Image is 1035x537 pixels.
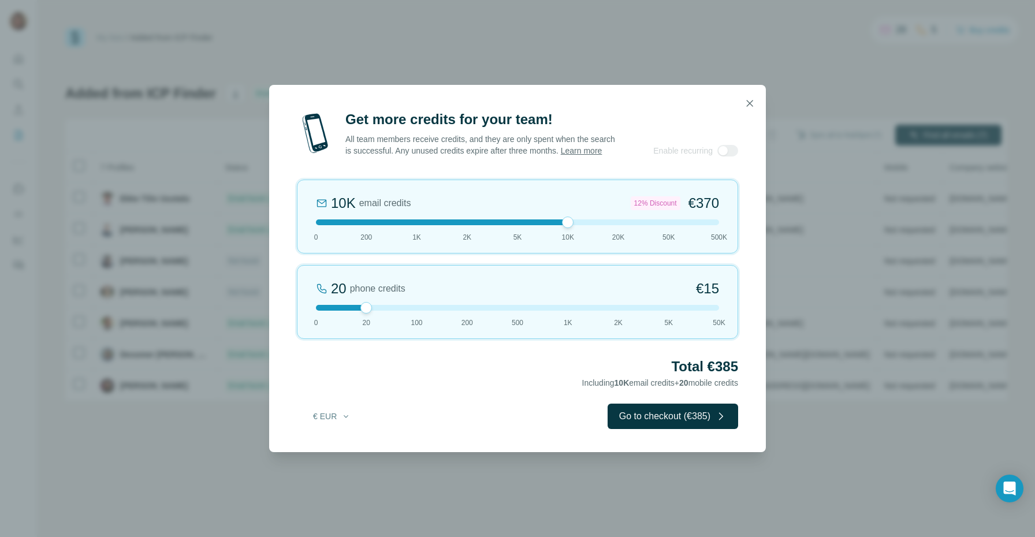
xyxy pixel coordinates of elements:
[360,232,372,243] span: 200
[653,145,713,156] span: Enable recurring
[297,357,738,376] h2: Total €385
[314,232,318,243] span: 0
[562,232,574,243] span: 10K
[314,318,318,328] span: 0
[679,378,688,387] span: 20
[615,378,630,387] span: 10K
[350,282,405,296] span: phone credits
[305,406,359,427] button: € EUR
[608,404,738,429] button: Go to checkout (€385)
[331,279,347,298] div: 20
[412,232,421,243] span: 1K
[696,279,719,298] span: €15
[713,318,725,328] span: 50K
[359,196,411,210] span: email credits
[561,146,602,155] a: Learn more
[564,318,572,328] span: 1K
[996,475,1023,502] div: Open Intercom Messenger
[662,232,675,243] span: 50K
[411,318,422,328] span: 100
[331,194,356,212] div: 10K
[461,318,473,328] span: 200
[512,318,523,328] span: 500
[582,378,738,387] span: Including email credits + mobile credits
[612,232,624,243] span: 20K
[363,318,370,328] span: 20
[711,232,727,243] span: 500K
[463,232,471,243] span: 2K
[631,196,680,210] div: 12% Discount
[614,318,623,328] span: 2K
[664,318,673,328] span: 5K
[297,110,334,156] img: mobile-phone
[345,133,616,156] p: All team members receive credits, and they are only spent when the search is successful. Any unus...
[513,232,522,243] span: 5K
[688,194,719,212] span: €370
